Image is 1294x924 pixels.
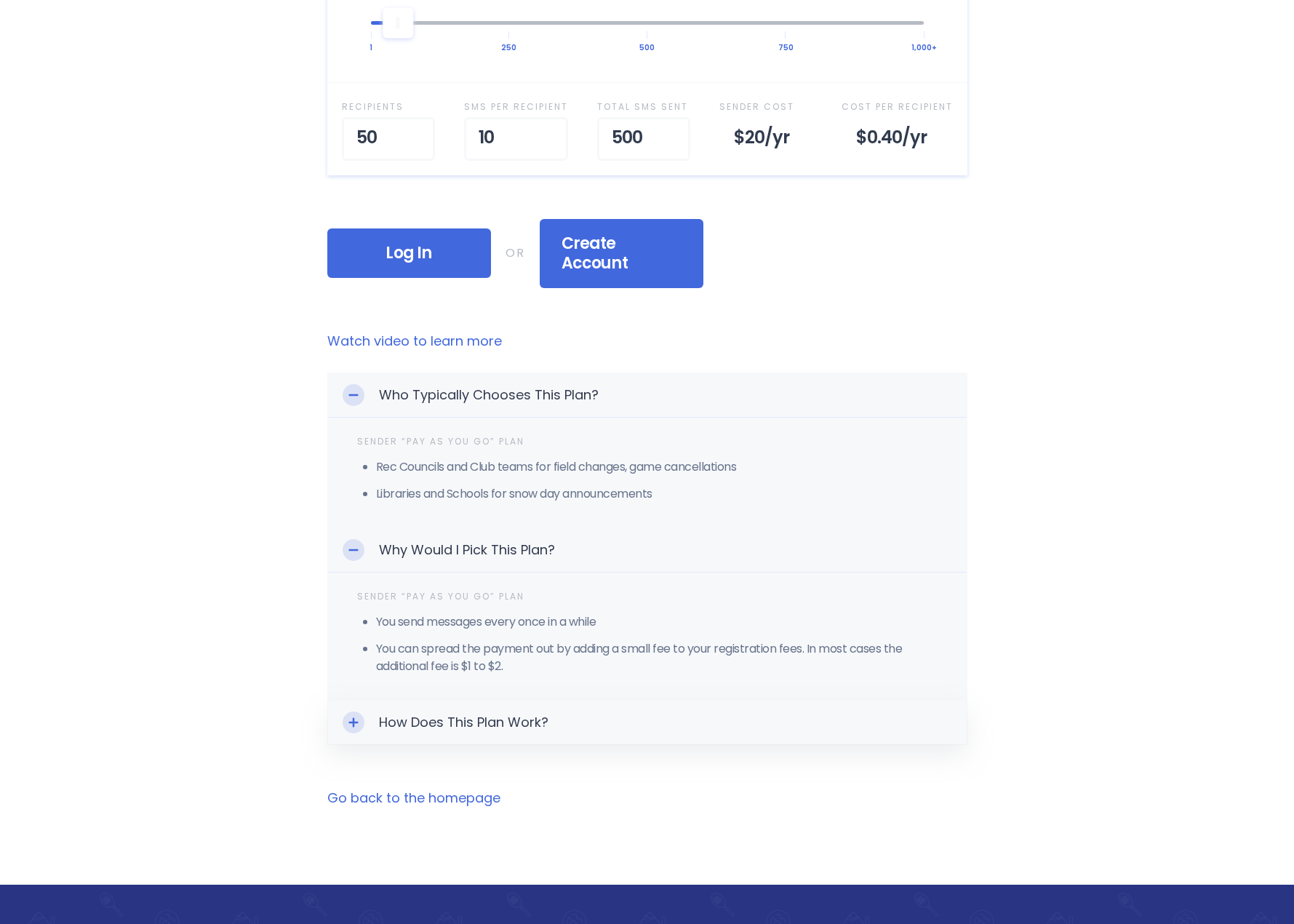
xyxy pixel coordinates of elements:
[719,97,812,116] div: Sender Cost
[842,117,953,161] div: $0.40 /yr
[327,228,491,278] div: Log In
[842,97,953,116] div: Cost Per Recipient
[349,243,469,263] span: Log In
[376,613,938,631] li: You send messages every once in a while
[540,219,703,288] div: Create Account
[357,432,938,451] div: Sender “Pay As You Go” Plan
[328,373,967,418] div: Toggle ExpandWho Typically Chooses This Plan?
[719,117,812,161] div: $20 /yr
[506,244,525,263] div: OR
[376,640,938,675] li: You can spread the payment out by adding a small fee to your registration fees. In most cases the...
[597,117,690,161] div: 500
[342,97,435,116] div: Recipient s
[343,539,364,561] div: Toggle Expand
[357,587,938,606] div: Sender “Pay As You Go” Plan
[464,97,568,116] div: SMS per Recipient
[328,701,967,744] div: Toggle ExpandHow Does This Plan Work?
[327,789,500,807] a: Go back to the homepage
[327,332,967,351] a: Watch video to learn more
[342,117,435,161] div: 50
[328,528,967,573] div: Toggle ExpandWhy Would I Pick This Plan?
[562,234,682,274] span: Create Account
[343,712,364,733] div: Toggle Expand
[343,384,364,406] div: Toggle Expand
[597,97,690,116] div: Total SMS Sent
[464,117,568,161] div: 10
[376,458,938,476] li: Rec Councils and Club teams for field changes, game cancellations
[376,485,938,503] li: Libraries and Schools for snow day announcements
